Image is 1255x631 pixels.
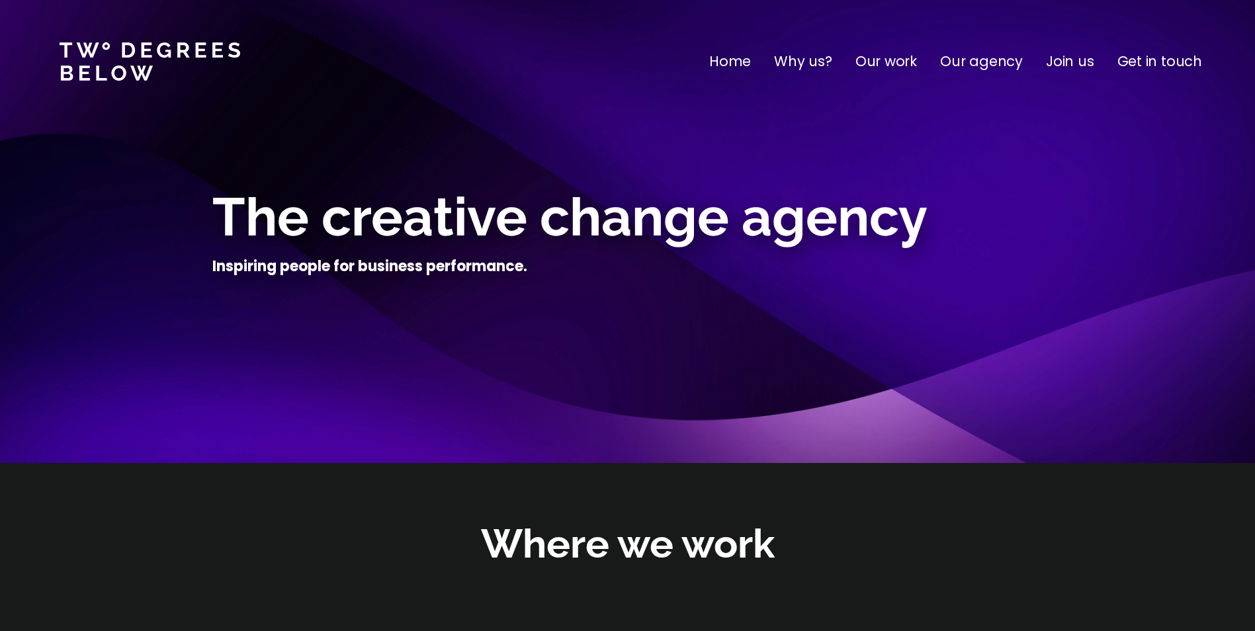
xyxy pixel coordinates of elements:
[481,517,775,571] h2: Where we work
[855,51,917,72] a: Our work
[940,51,1023,72] a: Our agency
[1117,51,1202,72] a: Get in touch
[1046,51,1094,72] a: Join us
[212,257,527,276] h4: Inspiring people for business performance.
[709,51,751,72] a: Home
[774,51,832,72] a: Why us?
[212,186,928,248] span: The creative change agency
